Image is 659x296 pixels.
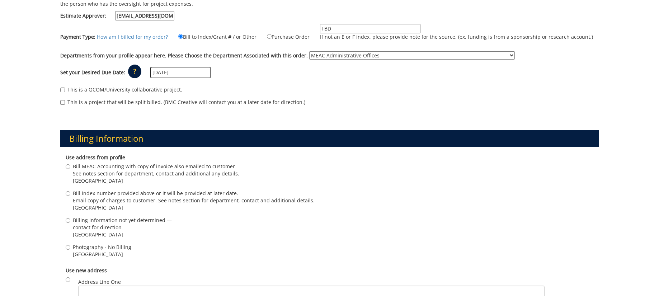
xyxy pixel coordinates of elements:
[60,88,65,92] input: This is a QCOM/University collaborative project.
[73,244,131,251] span: Photography - No Billing
[66,267,107,274] b: Use new address
[73,217,172,224] span: Billing information not yet determined —
[169,33,256,41] label: Bill to Index/Grant # / or Other
[66,245,70,250] input: Photography - No Billing [GEOGRAPHIC_DATA]
[73,170,241,177] span: See notes section for department, contact and additional any details.
[73,197,315,204] span: Email copy of charges to customer. See notes section for department, contact and additional details.
[258,33,310,41] label: Purchase Order
[320,24,420,33] input: If not an E or F index, please provide note for the source. (ex. funding is from a sponsorship or...
[150,67,211,78] input: MM/DD/YYYY
[320,33,593,41] p: If not an E or F index, please provide note for the source. (ex. funding is from a sponsorship or...
[115,11,174,20] input: Estimate Approver:
[73,224,172,231] span: contact for direction
[60,100,65,105] input: This is a project that will be split billed. (BMC Creative will contact you at a later date for d...
[60,86,182,93] label: This is a QCOM/University collaborative project.
[73,177,241,184] span: [GEOGRAPHIC_DATA]
[66,164,70,169] input: Bill MEAC Accounting with copy of invoice also emailed to customer — See notes section for depart...
[60,130,599,147] h3: Billing Information
[178,34,183,39] input: Bill to Index/Grant # / or Other
[73,204,315,211] span: [GEOGRAPHIC_DATA]
[60,11,174,20] label: Estimate Approver:
[60,99,305,106] label: This is a project that will be split billed. (BMC Creative will contact you at a later date for d...
[60,69,125,76] label: Set your Desired Due Date:
[97,33,168,40] a: How am I billed for my order?
[73,163,241,170] span: Bill MEAC Accounting with copy of invoice also emailed to customer —
[73,190,315,197] span: Bill index number provided above or it will be provided at later date.
[66,218,70,223] input: Billing information not yet determined — contact for direction [GEOGRAPHIC_DATA]
[267,34,272,39] input: Purchase Order
[60,52,308,59] label: Departments from your profile appear here. Please Choose the Department Associated with this order.
[66,191,70,196] input: Bill index number provided above or it will be provided at later date. Email copy of charges to c...
[128,65,141,78] p: ?
[73,251,131,258] span: [GEOGRAPHIC_DATA]
[73,231,172,238] span: [GEOGRAPHIC_DATA]
[66,154,125,161] b: Use address from profile
[60,33,95,41] label: Payment Type:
